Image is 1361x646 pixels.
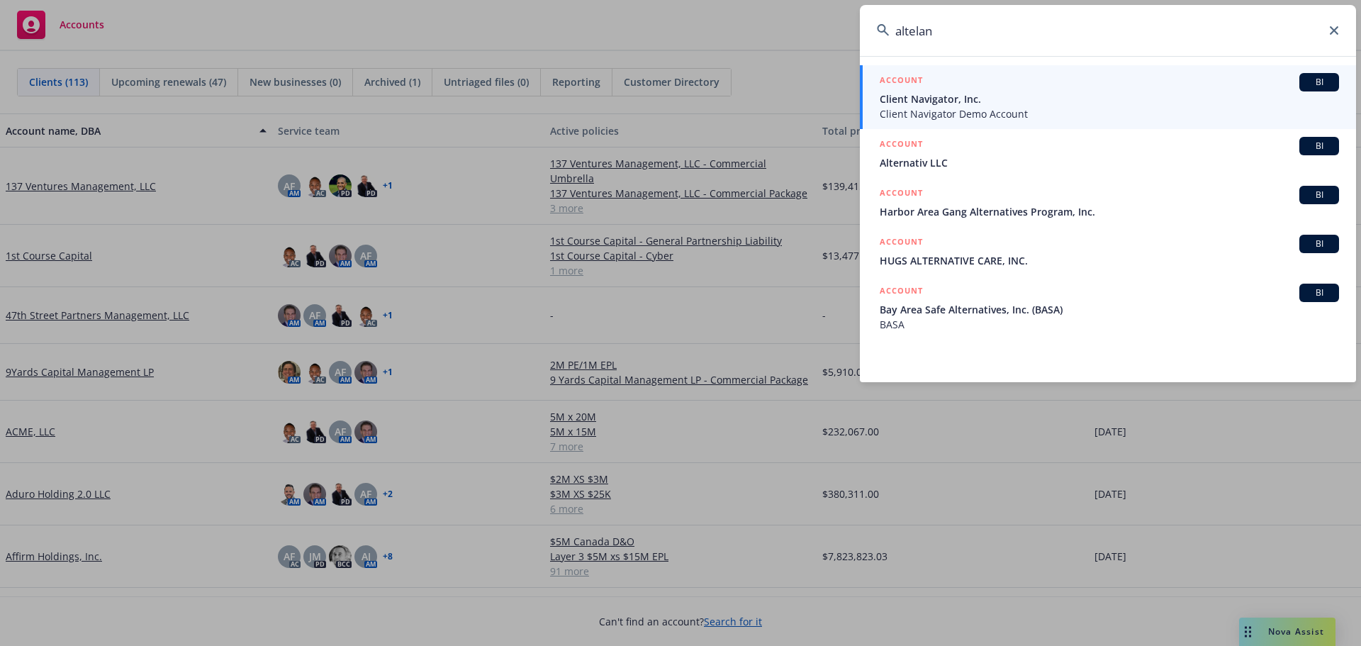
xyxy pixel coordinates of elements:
span: BI [1305,76,1333,89]
span: BI [1305,286,1333,299]
a: ACCOUNTBIHarbor Area Gang Alternatives Program, Inc. [860,178,1356,227]
span: Bay Area Safe Alternatives, Inc. (BASA) [880,302,1339,317]
h5: ACCOUNT [880,284,923,301]
a: ACCOUNTBIAlternativ LLC [860,129,1356,178]
span: Client Navigator Demo Account [880,106,1339,121]
span: HUGS ALTERNATIVE CARE, INC. [880,253,1339,268]
h5: ACCOUNT [880,137,923,154]
span: BI [1305,140,1333,152]
span: BASA [880,317,1339,332]
a: ACCOUNTBIClient Navigator, Inc.Client Navigator Demo Account [860,65,1356,129]
a: ACCOUNTBIBay Area Safe Alternatives, Inc. (BASA)BASA [860,276,1356,340]
span: Harbor Area Gang Alternatives Program, Inc. [880,204,1339,219]
a: ACCOUNTBIHUGS ALTERNATIVE CARE, INC. [860,227,1356,276]
h5: ACCOUNT [880,186,923,203]
span: Alternativ LLC [880,155,1339,170]
span: Client Navigator, Inc. [880,91,1339,106]
span: BI [1305,189,1333,201]
h5: ACCOUNT [880,235,923,252]
h5: ACCOUNT [880,73,923,90]
input: Search... [860,5,1356,56]
span: BI [1305,238,1333,250]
